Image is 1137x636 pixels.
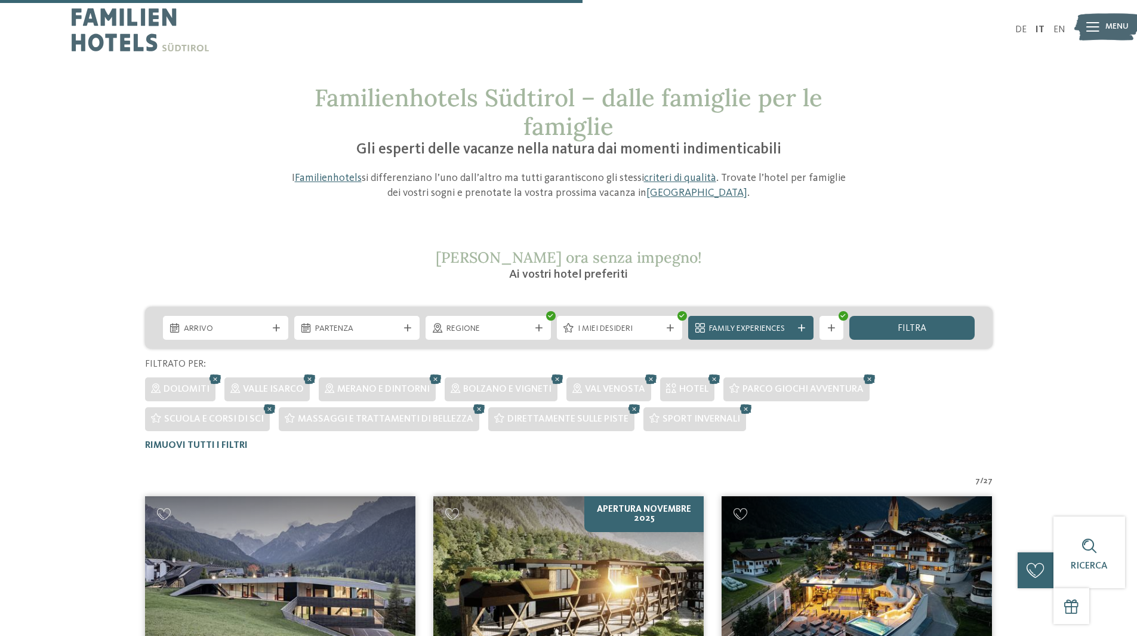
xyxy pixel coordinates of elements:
p: I si differenziano l’uno dall’altro ma tutti garantiscono gli stessi . Trovate l’hotel per famigl... [285,171,852,201]
span: Val Venosta [585,385,645,394]
span: Gli esperti delle vacanze nella natura dai momenti indimenticabili [356,142,781,157]
span: 27 [984,475,993,487]
a: IT [1036,25,1044,35]
span: / [980,475,984,487]
span: Parco giochi avventura [742,385,864,394]
a: EN [1053,25,1065,35]
span: I miei desideri [578,323,661,335]
span: Regione [446,323,530,335]
a: criteri di qualità [644,173,716,183]
span: Hotel [679,385,708,394]
span: filtra [898,324,926,333]
span: Ai vostri hotel preferiti [509,269,628,281]
span: Scuola e corsi di sci [164,414,264,424]
a: [GEOGRAPHIC_DATA] [646,188,747,198]
span: Valle Isarco [243,385,304,394]
span: Arrivo [184,323,267,335]
span: Family Experiences [709,323,793,335]
span: 7 [975,475,980,487]
span: Dolomiti [164,385,209,394]
span: Direttamente sulle piste [507,414,628,424]
a: DE [1015,25,1027,35]
span: Ricerca [1071,561,1108,571]
span: Partenza [315,323,399,335]
span: Rimuovi tutti i filtri [145,441,248,450]
span: [PERSON_NAME] ora senza impegno! [436,248,702,267]
a: Familienhotels [295,173,362,183]
span: Merano e dintorni [337,385,430,394]
span: Menu [1105,21,1129,33]
span: Familienhotels Südtirol – dalle famiglie per le famiglie [315,82,822,142]
span: Massaggi e trattamenti di bellezza [298,414,473,424]
span: Filtrato per: [145,360,206,369]
span: Sport invernali [663,414,740,424]
span: Bolzano e vigneti [463,385,551,394]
